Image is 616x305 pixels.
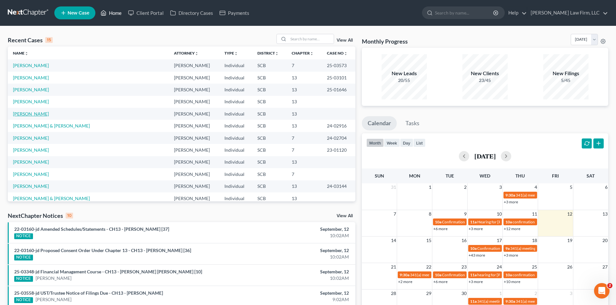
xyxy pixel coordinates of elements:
[13,87,49,92] a: [PERSON_NAME]
[382,70,427,77] div: New Leads
[13,159,49,165] a: [PERSON_NAME]
[219,108,252,120] td: Individual
[14,297,33,303] div: NOTICE
[362,116,397,130] a: Calendar
[14,248,191,253] a: 22-03160-jd Proposed Consent Order Under Chapter 13 - CH13 - [PERSON_NAME] [36]
[398,279,412,284] a: +2 more
[366,138,384,147] button: month
[469,253,485,258] a: +43 more
[477,246,551,251] span: Confirmation Hearing for [PERSON_NAME]
[428,210,432,218] span: 8
[504,226,520,231] a: +12 more
[14,290,163,296] a: 25-03558-jd UST/Trustee Notice of Filings Due - CH13 - [PERSON_NAME]
[470,272,477,277] span: 11a
[435,219,441,224] span: 10a
[286,192,322,204] td: 13
[470,246,477,251] span: 10a
[496,210,503,218] span: 10
[252,180,286,192] td: SCB
[470,219,477,224] span: 11a
[462,70,508,77] div: New Clients
[219,72,252,84] td: Individual
[515,173,525,178] span: Thu
[286,72,322,84] td: 13
[322,72,355,84] td: 25-03101
[286,96,322,108] td: 13
[13,196,90,201] a: [PERSON_NAME] & [PERSON_NAME]
[435,7,494,19] input: Search by name...
[527,7,608,19] a: [PERSON_NAME] Law Firm, LLC
[219,132,252,144] td: Individual
[66,213,73,219] div: 10
[252,96,286,108] td: SCB
[310,52,314,56] i: unfold_more
[219,192,252,204] td: Individual
[252,108,286,120] td: SCB
[426,290,432,297] span: 29
[169,168,219,180] td: [PERSON_NAME]
[252,192,286,204] td: SCB
[169,84,219,96] td: [PERSON_NAME]
[337,38,353,43] a: View All
[242,254,349,260] div: 10:02AM
[286,108,322,120] td: 13
[219,180,252,192] td: Individual
[252,132,286,144] td: SCB
[504,253,518,258] a: +3 more
[13,171,49,177] a: [PERSON_NAME]
[219,84,252,96] td: Individual
[567,210,573,218] span: 12
[442,272,516,277] span: Confirmation Hearing for [PERSON_NAME]
[602,210,608,218] span: 13
[252,59,286,71] td: SCB
[552,173,559,178] span: Fri
[286,180,322,192] td: 13
[413,138,426,147] button: list
[257,51,279,56] a: Districtunfold_more
[463,210,467,218] span: 9
[242,296,349,303] div: 9:02AM
[409,173,420,178] span: Mon
[505,7,527,19] a: Help
[13,183,49,189] a: [PERSON_NAME]
[252,72,286,84] td: SCB
[286,59,322,71] td: 7
[169,132,219,144] td: [PERSON_NAME]
[442,219,515,224] span: Confirmation hearing for [PERSON_NAME]
[195,52,199,56] i: unfold_more
[242,275,349,281] div: 10:02AM
[13,111,49,117] a: [PERSON_NAME]
[602,263,608,271] span: 27
[167,7,216,19] a: Directory Cases
[13,75,49,80] a: [PERSON_NAME]
[219,59,252,71] td: Individual
[169,72,219,84] td: [PERSON_NAME]
[531,210,538,218] span: 11
[477,299,540,304] span: 341(a) meeting for [PERSON_NAME]
[286,168,322,180] td: 7
[504,199,518,204] a: +3 more
[216,7,253,19] a: Payments
[68,11,89,15] span: New Case
[505,272,512,277] span: 10a
[219,120,252,132] td: Individual
[516,299,578,304] span: 341(a) meeting for [PERSON_NAME]
[252,144,286,156] td: SCB
[516,193,578,198] span: 341(a) meeting for [PERSON_NAME]
[594,283,610,299] iframe: Intercom live chat
[513,272,585,277] span: confirmation hearing for [PERSON_NAME]
[344,52,348,56] i: unfold_more
[327,51,348,56] a: Case Nounfold_more
[390,183,397,191] span: 31
[446,173,454,178] span: Tue
[252,168,286,180] td: SCB
[13,99,49,104] a: [PERSON_NAME]
[461,263,467,271] span: 23
[433,226,448,231] a: +6 more
[496,263,503,271] span: 24
[567,263,573,271] span: 26
[426,237,432,244] span: 15
[433,279,448,284] a: +6 more
[496,237,503,244] span: 17
[224,51,238,56] a: Typeunfold_more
